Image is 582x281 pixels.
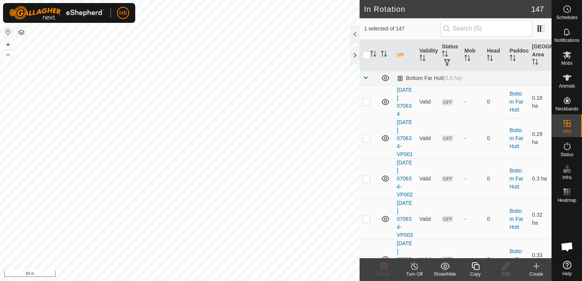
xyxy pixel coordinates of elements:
div: Create [521,271,552,278]
td: Valid [416,86,439,118]
img: Gallagher Logo [9,6,104,20]
span: MB [119,9,127,17]
a: Bottom Far Hutt [510,168,524,190]
a: [DATE] 070634-VP002 [397,160,413,198]
td: 0.29 ha [529,118,552,158]
td: 0.32 ha [529,199,552,239]
span: Status [560,152,573,157]
td: 0 [484,158,506,199]
div: Open chat [556,235,579,258]
span: OFF [442,256,453,263]
span: (5.5 ha) [444,75,462,81]
span: Infra [562,175,571,180]
a: Privacy Policy [150,271,178,278]
a: Bottom Far Hutt [510,208,524,230]
div: Copy [460,271,491,278]
span: Help [562,271,572,276]
button: + [3,40,13,49]
td: 0.18 ha [529,86,552,118]
div: Show/Hide [430,271,460,278]
th: [GEOGRAPHIC_DATA] Area [529,40,552,71]
p-sorticon: Activate to sort [464,56,470,62]
td: Valid [416,239,439,279]
a: Help [552,258,582,279]
span: VPs [563,129,571,134]
span: Mobs [561,61,572,65]
div: - [464,134,481,142]
div: Turn Off [399,271,430,278]
p-sorticon: Activate to sort [442,52,448,58]
th: Mob [461,40,484,71]
span: Schedules [556,15,577,20]
td: 0 [484,199,506,239]
p-sorticon: Activate to sort [419,56,425,62]
th: Head [484,40,506,71]
span: Animals [559,84,575,88]
input: Search (S) [440,21,532,37]
span: OFF [442,135,453,142]
span: OFF [442,216,453,222]
p-sorticon: Activate to sort [532,60,538,66]
span: 1 selected of 147 [364,25,440,33]
th: Status [439,40,461,71]
div: - [464,98,481,106]
div: Bottom Far Hutt [397,75,462,81]
span: Heatmap [558,198,576,203]
p-sorticon: Activate to sort [487,56,493,62]
td: 0 [484,239,506,279]
td: Valid [416,199,439,239]
p-sorticon: Activate to sort [370,52,376,58]
td: Valid [416,158,439,199]
th: VP [394,40,416,71]
a: [DATE] 070634-VP001 [397,119,413,157]
a: [DATE] 070634-VP003 [397,200,413,238]
button: Reset Map [3,27,13,37]
h2: In Rotation [364,5,531,14]
a: Bottom Far Hutt [510,127,524,149]
td: 0 [484,118,506,158]
td: Valid [416,118,439,158]
span: Delete [377,271,391,277]
span: 147 [531,3,544,15]
span: OFF [442,99,453,105]
a: [DATE] 070634-VP004 [397,240,413,278]
p-sorticon: Activate to sort [510,56,516,62]
button: – [3,50,13,59]
a: Contact Us [187,271,210,278]
a: [DATE] 070634 [397,87,412,117]
a: Bottom Far Hutt [510,91,524,113]
p-sorticon: Activate to sort [381,52,387,58]
th: Paddock [507,40,529,71]
td: 0.3 ha [529,158,552,199]
span: Neckbands [555,107,578,111]
div: - [464,255,481,263]
div: - [464,215,481,223]
div: - [464,175,481,183]
td: 0 [484,86,506,118]
th: Validity [416,40,439,71]
span: OFF [442,176,453,182]
button: Map Layers [17,28,26,37]
span: Notifications [555,38,579,43]
a: Bottom Far Hutt [510,248,524,270]
div: Edit [491,271,521,278]
td: 0.33 ha [529,239,552,279]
